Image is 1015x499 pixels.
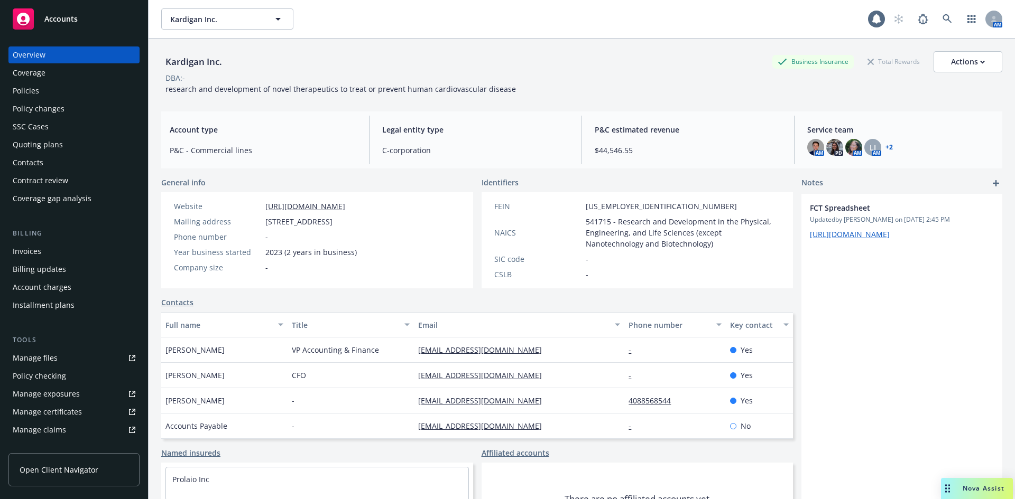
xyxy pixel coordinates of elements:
button: Title [288,312,414,337]
span: Accounts Payable [165,420,227,431]
a: add [990,177,1002,190]
a: Manage claims [8,421,140,438]
a: Contacts [161,297,193,308]
div: Contract review [13,172,68,189]
button: Actions [934,51,1002,72]
a: Accounts [8,4,140,34]
div: Installment plans [13,297,75,314]
span: Yes [741,370,753,381]
a: 4088568544 [629,396,679,406]
span: Kardigan Inc. [170,14,262,25]
span: Yes [741,395,753,406]
div: Coverage [13,64,45,81]
a: Installment plans [8,297,140,314]
a: Manage BORs [8,439,140,456]
img: photo [845,139,862,156]
span: 2023 (2 years in business) [265,247,357,258]
span: - [586,253,588,265]
span: $44,546.55 [595,145,781,156]
a: Contract review [8,172,140,189]
div: SSC Cases [13,118,49,135]
a: Billing updates [8,261,140,278]
div: Tools [8,335,140,345]
a: Search [937,8,958,30]
span: Yes [741,344,753,355]
div: Business Insurance [772,55,854,68]
div: Drag to move [941,478,954,499]
a: Switch app [961,8,982,30]
a: [URL][DOMAIN_NAME] [265,201,345,211]
a: Report a Bug [912,8,934,30]
span: [PERSON_NAME] [165,344,225,355]
span: - [265,231,268,242]
span: Open Client Navigator [20,464,98,475]
button: Key contact [726,312,793,337]
a: - [629,421,640,431]
div: Full name [165,319,272,331]
span: General info [161,177,206,188]
span: - [292,420,294,431]
div: Policy checking [13,368,66,384]
div: Billing [8,228,140,239]
div: Manage certificates [13,403,82,420]
a: Coverage [8,64,140,81]
span: Identifiers [482,177,519,188]
a: +2 [885,144,893,150]
span: LI [870,142,876,153]
div: SIC code [494,253,582,265]
a: - [629,345,640,355]
a: Named insureds [161,447,220,458]
span: C-corporation [382,145,569,156]
a: [EMAIL_ADDRESS][DOMAIN_NAME] [418,421,550,431]
a: Overview [8,46,140,63]
button: Kardigan Inc. [161,8,293,30]
a: Manage exposures [8,385,140,402]
a: Manage certificates [8,403,140,420]
div: Manage BORs [13,439,62,456]
div: Account charges [13,279,71,296]
div: Phone number [629,319,709,331]
div: Policy changes [13,100,64,117]
a: Coverage gap analysis [8,190,140,207]
a: Account charges [8,279,140,296]
span: P&C estimated revenue [595,124,781,135]
a: Start snowing [888,8,909,30]
span: Notes [801,177,823,190]
button: Phone number [624,312,725,337]
div: Coverage gap analysis [13,190,91,207]
a: Prolaio Inc [172,474,209,484]
span: research and development of novel therapeutics to treat or prevent human cardiovascular disease [165,84,516,94]
button: Full name [161,312,288,337]
img: photo [807,139,824,156]
span: No [741,420,751,431]
span: 541715 - Research and Development in the Physical, Engineering, and Life Sciences (except Nanotec... [586,216,781,249]
div: FEIN [494,201,582,212]
div: Actions [951,52,985,72]
div: FCT SpreadsheetUpdatedby [PERSON_NAME] on [DATE] 2:45 PM[URL][DOMAIN_NAME] [801,194,1002,248]
a: Manage files [8,350,140,366]
a: [URL][DOMAIN_NAME] [810,229,890,239]
div: Company size [174,262,261,273]
span: Service team [807,124,994,135]
a: SSC Cases [8,118,140,135]
span: Accounts [44,15,78,23]
div: Manage exposures [13,385,80,402]
div: Billing updates [13,261,66,278]
span: Nova Assist [963,484,1004,493]
div: Manage claims [13,421,66,438]
div: Total Rewards [862,55,925,68]
a: Invoices [8,243,140,260]
a: Policies [8,82,140,99]
div: Title [292,319,398,331]
div: Mailing address [174,216,261,227]
div: NAICS [494,227,582,238]
span: - [586,269,588,280]
button: Nova Assist [941,478,1013,499]
button: Email [414,312,624,337]
div: Manage files [13,350,58,366]
span: [PERSON_NAME] [165,370,225,381]
a: - [629,370,640,380]
div: Kardigan Inc. [161,55,226,69]
div: Overview [13,46,45,63]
